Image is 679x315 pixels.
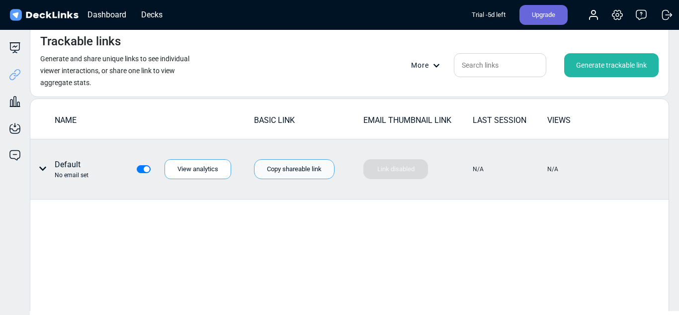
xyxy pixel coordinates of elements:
div: View analytics [165,159,231,179]
div: No email set [55,171,88,180]
div: Copy shareable link [254,159,335,179]
div: NAME [55,114,253,126]
input: Search links [454,53,546,77]
div: N/A [547,165,558,174]
div: LAST SESSION [473,114,546,126]
small: Generate and share unique links to see individual viewer interactions, or share one link to view ... [40,55,189,87]
div: Decks [136,8,168,21]
div: Upgrade [519,5,568,25]
div: Generate trackable link [564,53,659,77]
div: N/A [473,165,484,174]
td: BASIC LINK [254,114,363,131]
img: DeckLinks [8,8,80,22]
div: Trial - 5 d left [472,5,506,25]
h4: Trackable links [40,34,121,49]
div: More [411,60,446,71]
div: VIEWS [547,114,621,126]
td: EMAIL THUMBNAIL LINK [363,114,472,131]
div: Default [55,159,88,180]
div: Dashboard [83,8,131,21]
